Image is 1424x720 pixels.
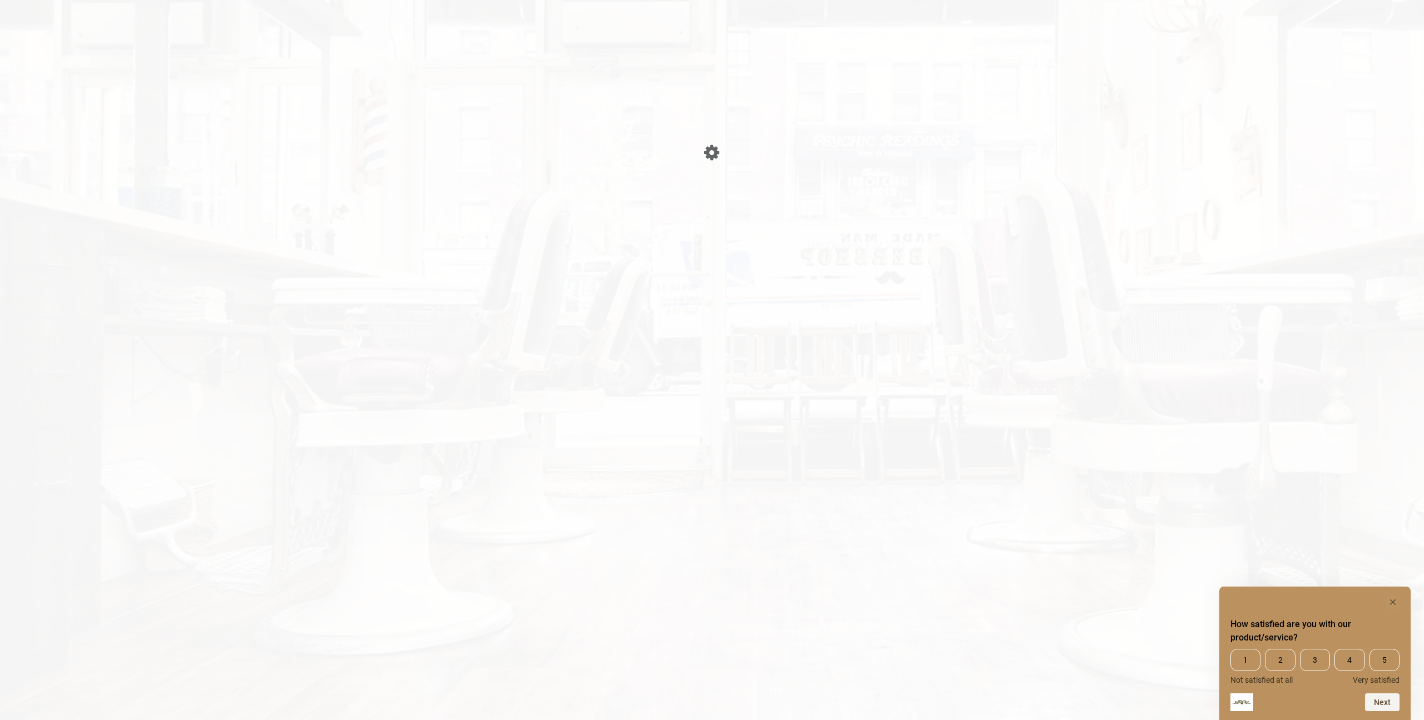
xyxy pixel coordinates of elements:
span: 3 [1300,649,1330,671]
div: How satisfied are you with our product/service? Select an option from 1 to 5, with 1 being Not sa... [1230,649,1400,684]
button: Hide survey [1386,595,1400,609]
span: 2 [1265,649,1295,671]
button: Next question [1365,693,1400,711]
span: Not satisfied at all [1230,676,1293,684]
h2: How satisfied are you with our product/service? Select an option from 1 to 5, with 1 being Not sa... [1230,618,1400,644]
span: Very satisfied [1353,676,1400,684]
span: 5 [1369,649,1400,671]
div: How satisfied are you with our product/service? Select an option from 1 to 5, with 1 being Not sa... [1230,595,1400,711]
span: 4 [1334,649,1364,671]
span: 1 [1230,649,1260,671]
